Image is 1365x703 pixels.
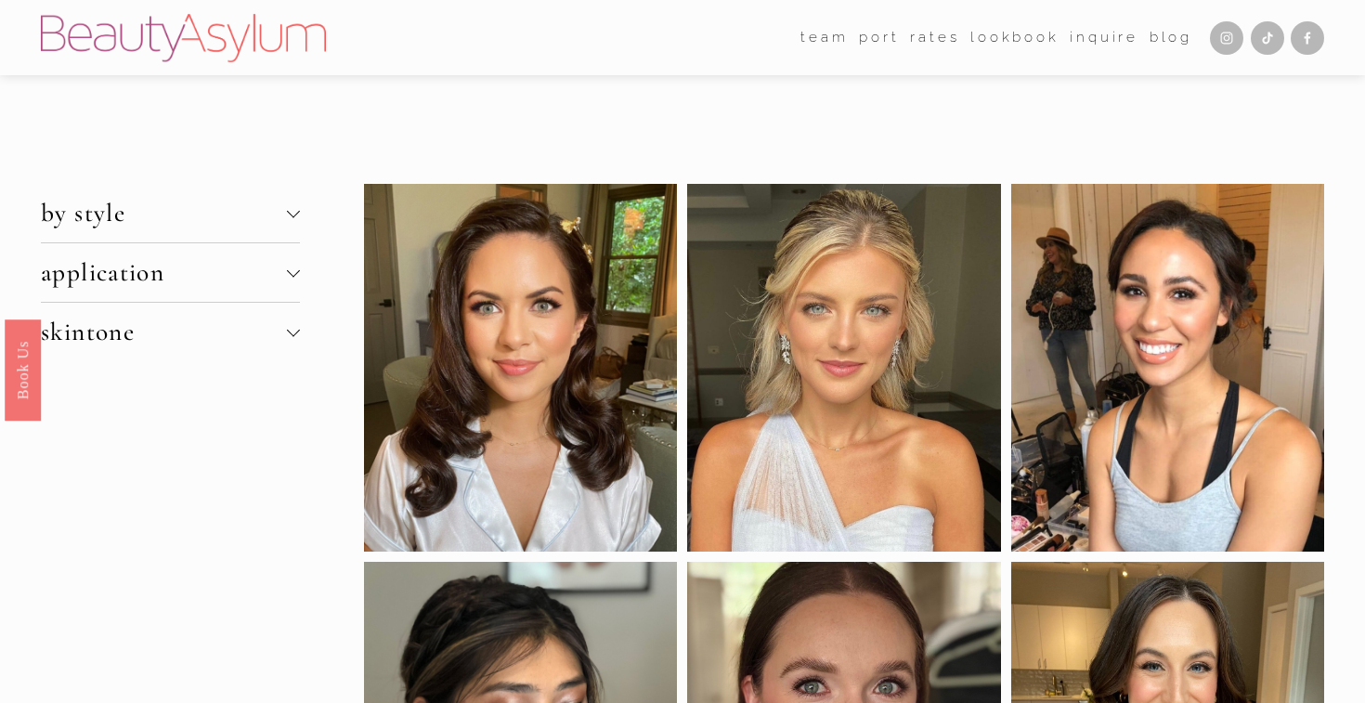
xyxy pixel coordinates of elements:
a: Inquire [1070,23,1138,51]
a: Lookbook [970,23,1059,51]
a: folder dropdown [800,23,848,51]
button: by style [41,184,300,242]
a: port [859,23,899,51]
a: Rates [910,23,959,51]
a: Book Us [5,319,41,420]
a: Instagram [1210,21,1243,55]
img: Beauty Asylum | Bridal Hair &amp; Makeup Charlotte &amp; Atlanta [41,14,326,62]
span: application [41,257,287,288]
span: team [800,25,848,50]
span: skintone [41,317,287,347]
button: application [41,243,300,302]
span: by style [41,198,287,228]
a: Blog [1150,23,1192,51]
button: skintone [41,303,300,361]
a: TikTok [1251,21,1284,55]
a: Facebook [1291,21,1324,55]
